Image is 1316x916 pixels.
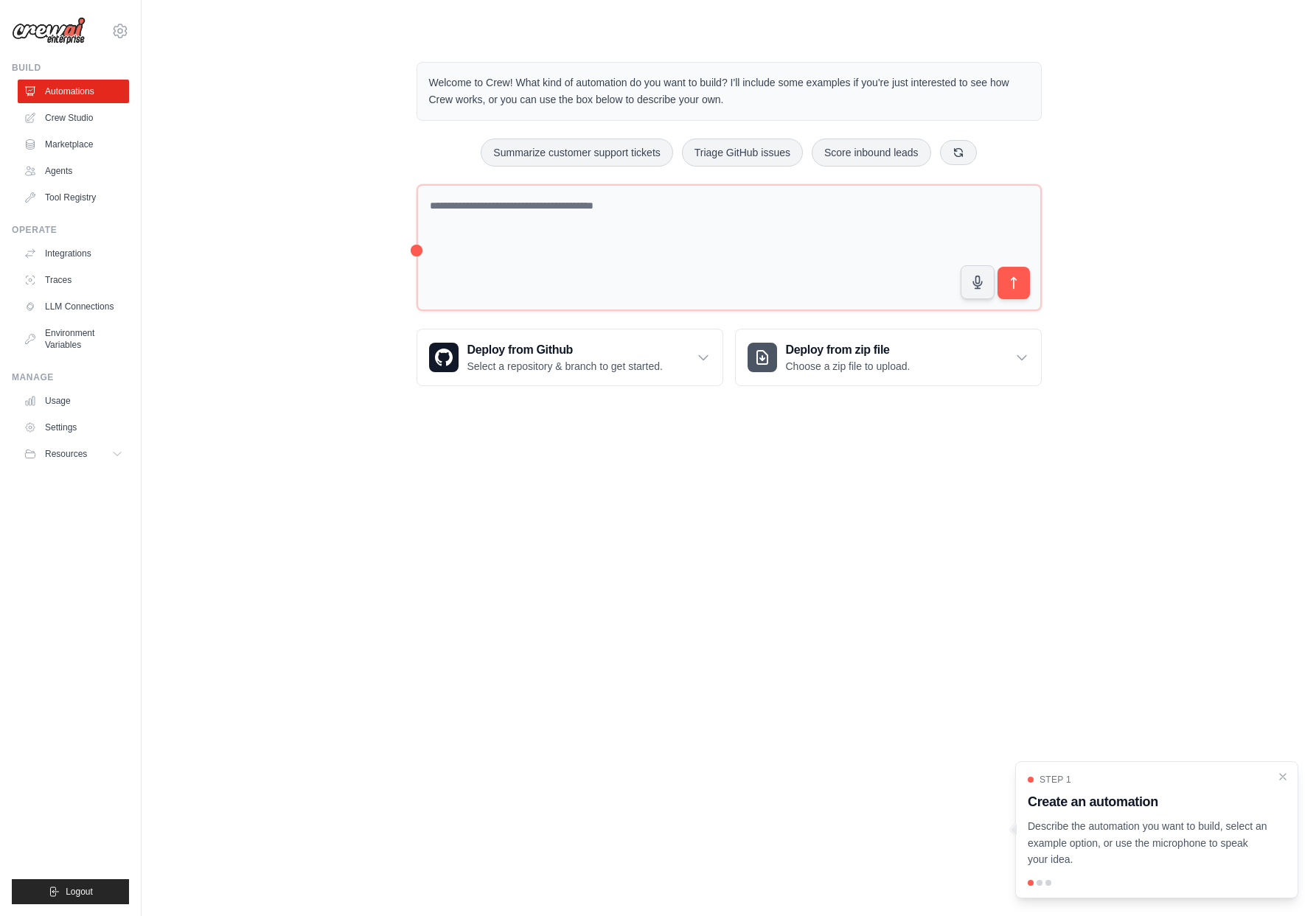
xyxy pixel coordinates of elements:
span: Step 1 [1040,774,1071,786]
a: Environment Variables [18,321,129,357]
button: Score inbound leads [812,139,931,167]
a: Marketplace [18,133,129,156]
a: Automations [18,80,129,103]
a: LLM Connections [18,295,129,318]
a: Agents [18,159,129,183]
img: Logo [12,17,86,45]
button: Resources [18,442,129,466]
a: Crew Studio [18,106,129,130]
div: Build [12,62,129,74]
span: Logout [66,886,93,898]
a: Tool Registry [18,186,129,209]
h3: Create an automation [1028,791,1268,812]
button: Summarize customer support tickets [481,139,672,167]
h3: Deploy from zip file [786,341,911,359]
div: Operate [12,224,129,236]
span: Resources [45,448,87,460]
p: Select a repository & branch to get started. [467,359,663,374]
button: Close walkthrough [1277,771,1289,783]
p: Welcome to Crew! What kind of automation do you want to build? I'll include some examples if you'... [429,74,1029,108]
a: Integrations [18,242,129,265]
button: Logout [12,879,129,904]
div: Manage [12,371,129,383]
p: Choose a zip file to upload. [786,359,911,374]
p: Describe the automation you want to build, select an example option, or use the microphone to spe... [1028,818,1268,868]
a: Settings [18,416,129,439]
a: Traces [18,268,129,292]
button: Triage GitHub issues [682,139,803,167]
a: Usage [18,389,129,413]
h3: Deploy from Github [467,341,663,359]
